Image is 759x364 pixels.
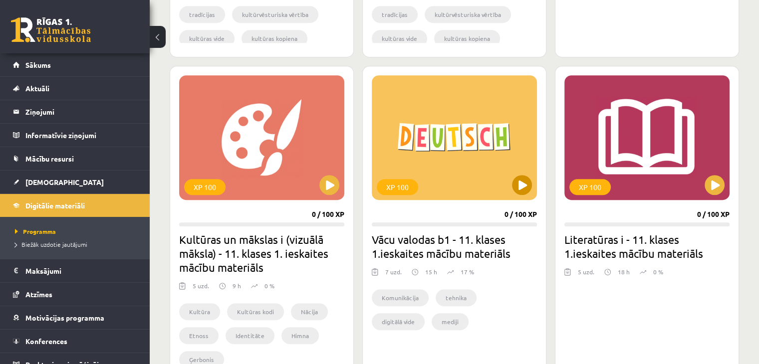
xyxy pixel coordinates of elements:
a: [DEMOGRAPHIC_DATA] [13,171,137,193]
h2: Literatūras i - 11. klases 1.ieskaites mācību materiāls [564,232,730,260]
a: Maksājumi [13,259,137,282]
a: Biežāk uzdotie jautājumi [15,240,140,249]
li: mediji [432,313,469,330]
div: 5 uzd. [193,281,209,296]
p: 18 h [618,267,630,276]
span: Sākums [25,60,51,69]
a: Mācību resursi [13,147,137,170]
p: 17 % [461,267,474,276]
a: Rīgas 1. Tālmācības vidusskola [11,17,91,42]
a: Programma [15,227,140,236]
li: Kultūras kodi [227,303,284,320]
h2: Vācu valodas b1 - 11. klases 1.ieskaites mācību materiāls [372,232,537,260]
li: kultūras vide [372,30,427,47]
div: XP 100 [184,179,226,195]
li: Nācija [291,303,328,320]
p: 15 h [425,267,437,276]
p: 0 % [653,267,663,276]
legend: Maksājumi [25,259,137,282]
li: Himna [281,327,319,344]
a: Informatīvie ziņojumi [13,124,137,147]
div: 7 uzd. [385,267,402,282]
li: kultūras kopiena [242,30,307,47]
span: Biežāk uzdotie jautājumi [15,240,87,248]
li: kultūras kopiena [434,30,500,47]
span: Konferences [25,337,67,346]
li: Komunikācija [372,289,429,306]
a: Sākums [13,53,137,76]
li: tradīcijas [179,6,225,23]
li: Identitāte [226,327,274,344]
span: Mācību resursi [25,154,74,163]
a: Aktuāli [13,77,137,100]
a: Atzīmes [13,283,137,306]
a: Motivācijas programma [13,306,137,329]
span: Atzīmes [25,290,52,299]
li: kultūrvēsturiska vērtība [425,6,511,23]
span: Aktuāli [25,84,49,93]
p: 0 % [264,281,274,290]
h2: Kultūras un mākslas i (vizuālā māksla) - 11. klases 1. ieskaites mācību materiāls [179,232,344,274]
a: Digitālie materiāli [13,194,137,217]
li: tehnika [436,289,477,306]
li: digitālā vide [372,313,425,330]
li: Etnoss [179,327,219,344]
span: Programma [15,227,56,235]
a: Ziņojumi [13,100,137,123]
legend: Informatīvie ziņojumi [25,124,137,147]
div: 5 uzd. [578,267,594,282]
li: Kultūra [179,303,220,320]
p: 9 h [233,281,241,290]
li: kultūrvēsturiska vērtība [232,6,318,23]
li: tradīcijas [372,6,418,23]
a: Konferences [13,330,137,353]
legend: Ziņojumi [25,100,137,123]
span: [DEMOGRAPHIC_DATA] [25,178,104,186]
span: Digitālie materiāli [25,201,85,210]
div: XP 100 [569,179,611,195]
div: XP 100 [377,179,418,195]
span: Motivācijas programma [25,313,104,322]
li: kultūras vide [179,30,235,47]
